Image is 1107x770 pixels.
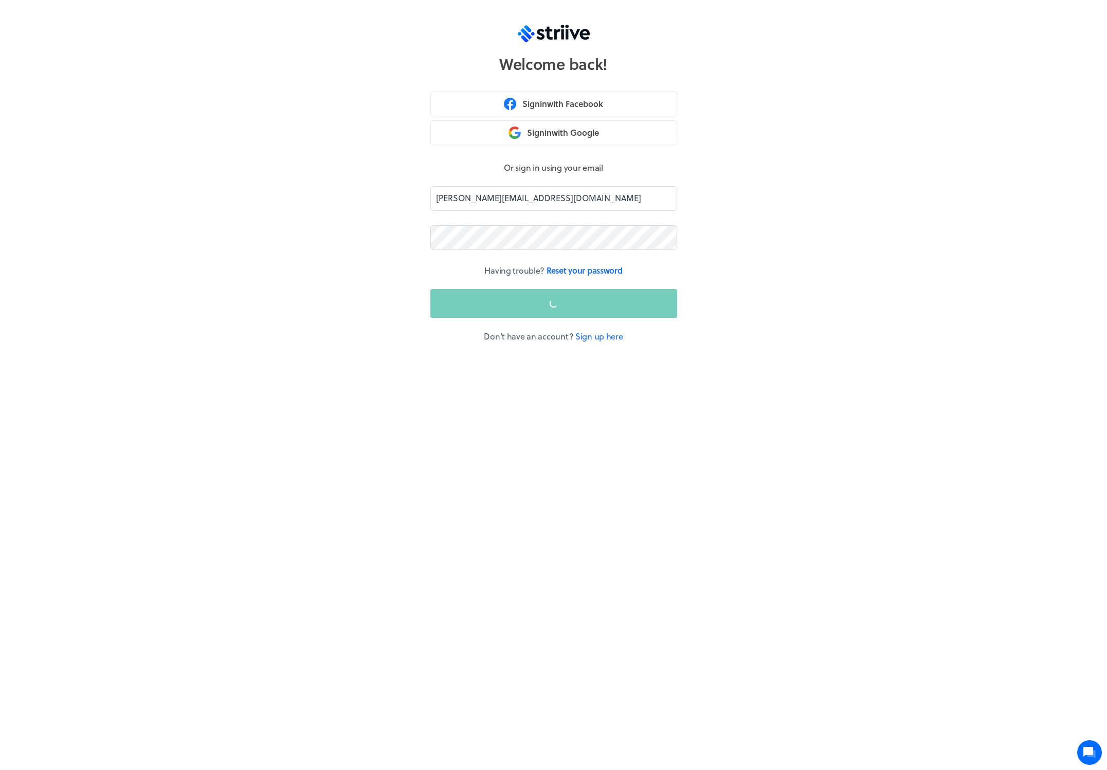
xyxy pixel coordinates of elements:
span: New conversation [66,126,123,134]
p: Find an answer quickly [14,160,192,172]
button: New conversation [16,120,190,140]
p: Or sign in using your email [430,162,677,174]
h1: Hi [15,50,190,66]
button: Signinwith Facebook [430,92,677,116]
a: Sign up here [575,330,623,342]
input: Search articles [30,177,184,198]
h1: Welcome back! [499,55,608,73]
p: Having trouble? [430,264,677,277]
button: Signinwith Google [430,120,677,145]
input: Enter your email to continue... [430,186,677,211]
iframe: gist-messenger-bubble-iframe [1077,740,1102,765]
img: logo-trans.svg [518,25,590,42]
h2: We're here to help. Ask us anything! [15,68,190,101]
p: Don't have an account? [430,330,677,343]
a: Reset your password [547,264,623,276]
